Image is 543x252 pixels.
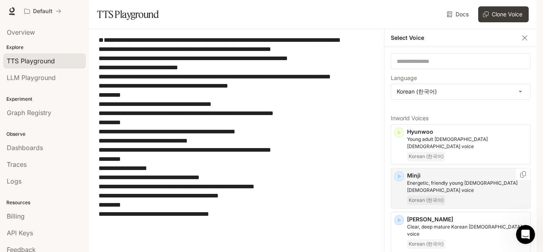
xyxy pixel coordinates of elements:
span: Korean (한국어) [407,152,445,161]
span: Korean (한국어) [407,195,445,205]
iframe: Intercom live chat [516,225,535,244]
p: Hyunwoo [407,128,527,136]
h1: TTS Playground [97,6,159,22]
p: Language [391,75,417,81]
div: Korean (한국어) [391,84,530,99]
p: Young adult Korean male voice [407,136,527,150]
p: Clear, deep mature Korean male voice [407,223,527,238]
p: Minji [407,172,527,180]
span: Korean (한국어) [407,239,445,249]
p: Default [33,8,52,15]
button: Copy Voice ID [519,171,527,178]
p: Inworld Voices [391,115,531,121]
p: Energetic, friendly young Korean female voice [407,180,527,194]
a: Docs [445,6,472,22]
button: Clone Voice [478,6,529,22]
p: [PERSON_NAME] [407,215,527,223]
button: All workspaces [21,3,65,19]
